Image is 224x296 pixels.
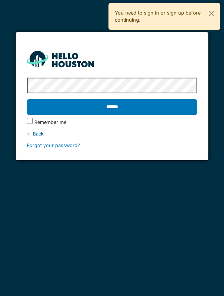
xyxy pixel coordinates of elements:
[27,130,198,137] div: ← Back
[108,3,221,30] div: You need to sign in or sign up before continuing.
[34,119,66,126] label: Remember me
[27,51,94,67] img: HH_line-BYnF2_Hg.png
[203,3,220,23] button: Close
[27,143,80,148] a: Forgot your password?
